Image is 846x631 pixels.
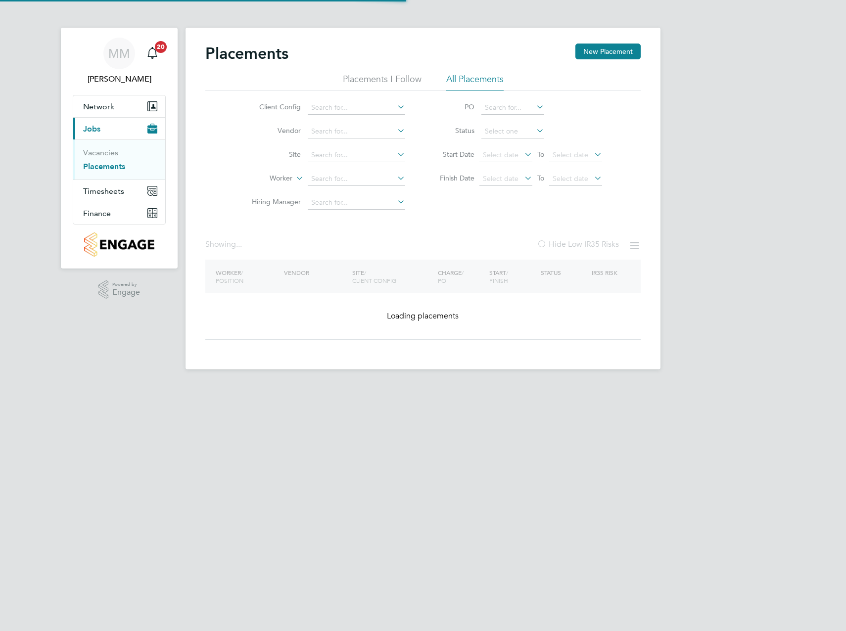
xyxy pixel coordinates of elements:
input: Search for... [308,125,405,138]
label: Hiring Manager [244,197,301,206]
span: Select date [553,174,588,183]
span: Finance [83,209,111,218]
a: Vacancies [83,148,118,157]
span: Powered by [112,280,140,289]
span: Network [83,102,114,111]
div: Jobs [73,139,165,180]
label: Start Date [430,150,474,159]
label: Hide Low IR35 Risks [537,239,619,249]
span: Timesheets [83,186,124,196]
a: Powered byEngage [98,280,141,299]
img: countryside-properties-logo-retina.png [84,232,154,257]
input: Search for... [308,172,405,186]
input: Search for... [308,101,405,115]
nav: Main navigation [61,28,178,269]
div: Showing [205,239,244,250]
label: Client Config [244,102,301,111]
input: Search for... [481,101,544,115]
label: Status [430,126,474,135]
span: To [534,148,547,161]
li: All Placements [446,73,504,91]
span: 20 [155,41,167,53]
input: Select one [481,125,544,138]
span: Select date [483,150,518,159]
button: Timesheets [73,180,165,202]
button: New Placement [575,44,641,59]
span: Michael Mitchell [73,73,166,85]
span: MM [108,47,130,60]
button: Finance [73,202,165,224]
span: Jobs [83,124,100,134]
button: Network [73,95,165,117]
label: Site [244,150,301,159]
input: Search for... [308,148,405,162]
span: ... [236,239,242,249]
a: Go to home page [73,232,166,257]
li: Placements I Follow [343,73,422,91]
span: Engage [112,288,140,297]
span: Select date [483,174,518,183]
span: To [534,172,547,184]
label: PO [430,102,474,111]
button: Jobs [73,118,165,139]
span: Select date [553,150,588,159]
a: 20 [142,38,162,69]
input: Search for... [308,196,405,210]
h2: Placements [205,44,288,63]
a: MM[PERSON_NAME] [73,38,166,85]
label: Worker [235,174,292,183]
label: Vendor [244,126,301,135]
a: Placements [83,162,125,171]
label: Finish Date [430,174,474,182]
